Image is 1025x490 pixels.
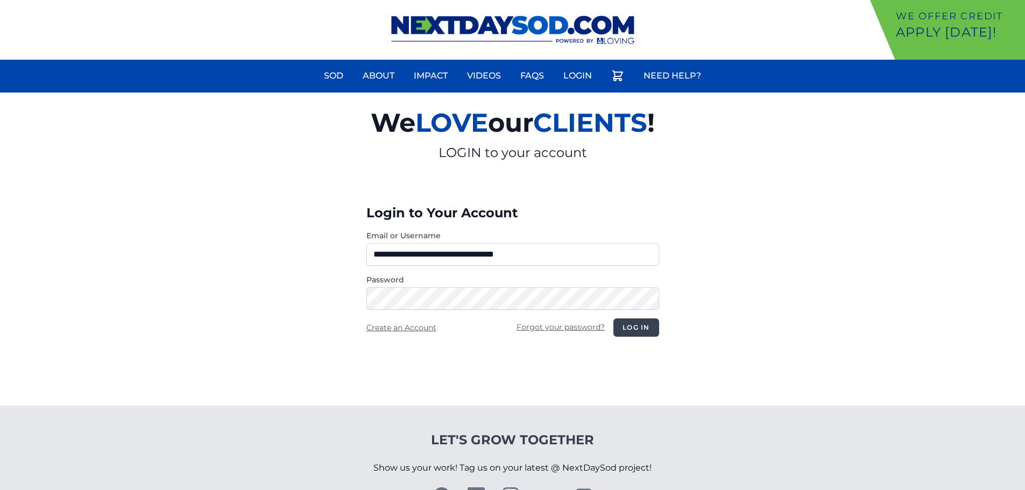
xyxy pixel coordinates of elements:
[246,101,780,144] h2: We our !
[637,63,708,89] a: Need Help?
[896,9,1021,24] p: We offer Credit
[366,274,659,285] label: Password
[461,63,507,89] a: Videos
[366,230,659,241] label: Email or Username
[557,63,598,89] a: Login
[356,63,401,89] a: About
[613,318,659,337] button: Log in
[517,322,605,332] a: Forgot your password?
[407,63,454,89] a: Impact
[366,204,659,222] h3: Login to Your Account
[896,24,1021,41] p: Apply [DATE]!
[246,144,780,161] p: LOGIN to your account
[415,107,488,138] span: LOVE
[373,431,652,449] h4: Let's Grow Together
[366,323,436,332] a: Create an Account
[317,63,350,89] a: Sod
[514,63,550,89] a: FAQs
[373,449,652,487] p: Show us your work! Tag us on your latest @ NextDaySod project!
[533,107,647,138] span: CLIENTS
